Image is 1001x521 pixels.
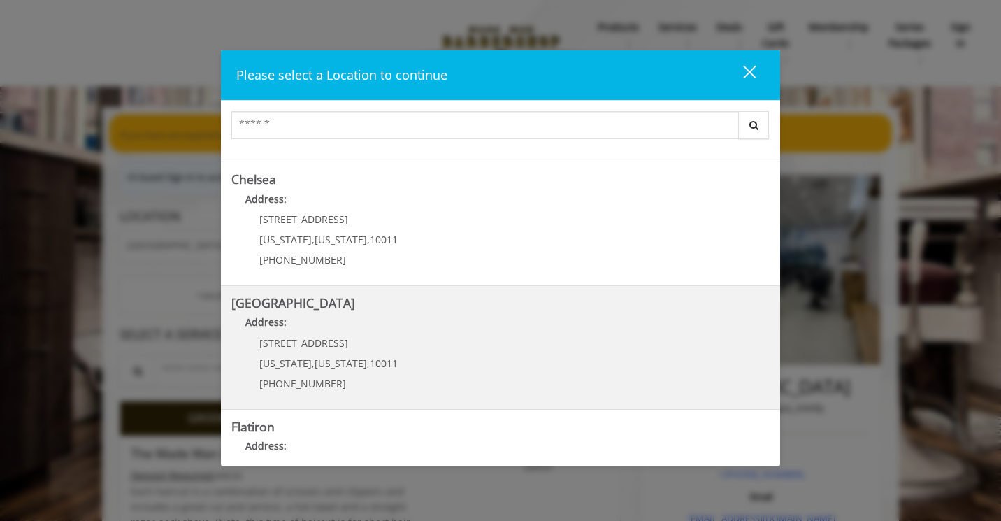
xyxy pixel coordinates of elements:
span: [US_STATE] [259,357,312,370]
span: [PHONE_NUMBER] [259,253,346,266]
b: Chelsea [231,171,276,187]
span: Please select a Location to continue [236,66,447,83]
span: [US_STATE] [315,233,367,246]
b: Address: [245,192,287,206]
span: [STREET_ADDRESS] [259,213,348,226]
b: [GEOGRAPHIC_DATA] [231,294,355,311]
span: [STREET_ADDRESS] [259,336,348,350]
span: , [312,233,315,246]
span: [US_STATE] [259,233,312,246]
div: close dialog [727,64,755,85]
b: Address: [245,439,287,452]
span: [US_STATE] [315,357,367,370]
b: Address: [245,315,287,329]
span: 10011 [370,233,398,246]
div: Center Select [231,111,770,146]
i: Search button [746,120,762,130]
span: 10011 [370,357,398,370]
input: Search Center [231,111,739,139]
span: [PHONE_NUMBER] [259,377,346,390]
span: , [367,233,370,246]
button: close dialog [717,61,765,90]
b: Flatiron [231,418,275,435]
span: , [312,357,315,370]
span: , [367,357,370,370]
